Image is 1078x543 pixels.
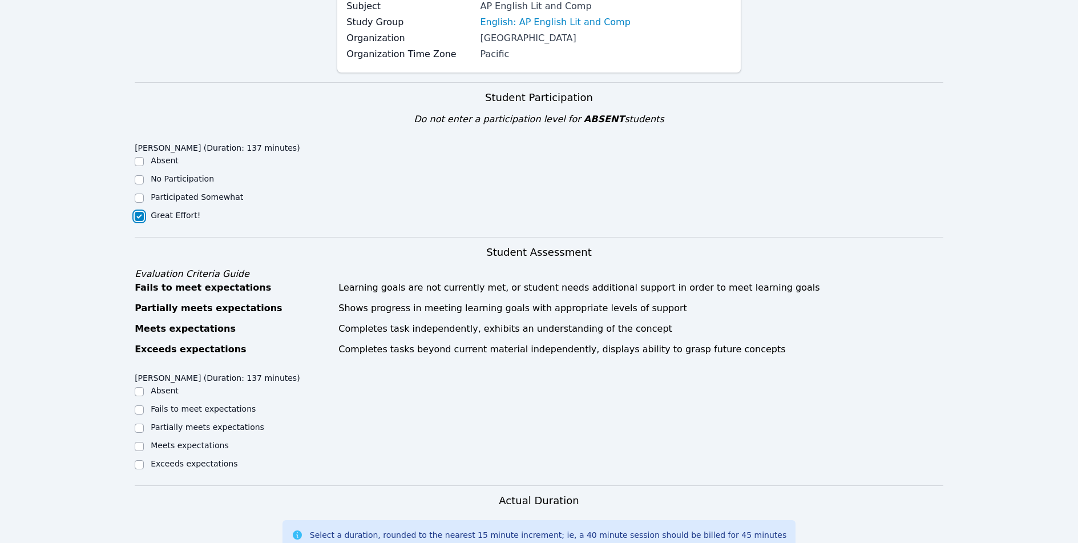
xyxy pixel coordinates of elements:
[135,267,943,281] div: Evaluation Criteria Guide
[151,459,237,468] label: Exceeds expectations
[584,114,624,124] span: ABSENT
[135,112,943,126] div: Do not enter a participation level for students
[135,301,332,315] div: Partially meets expectations
[338,343,943,356] div: Completes tasks beyond current material independently, displays ability to grasp future concepts
[151,156,179,165] label: Absent
[151,386,179,395] label: Absent
[151,423,264,432] label: Partially meets expectations
[480,47,731,61] div: Pacific
[346,31,473,45] label: Organization
[135,138,300,155] legend: [PERSON_NAME] (Duration: 137 minutes)
[135,90,943,106] h3: Student Participation
[346,47,473,61] label: Organization Time Zone
[135,343,332,356] div: Exceeds expectations
[346,15,473,29] label: Study Group
[135,281,332,295] div: Fails to meet expectations
[480,15,630,29] a: English: AP English Lit and Comp
[480,31,731,45] div: [GEOGRAPHIC_DATA]
[151,404,256,413] label: Fails to meet expectations
[151,211,200,220] label: Great Effort!
[499,493,579,509] h3: Actual Duration
[135,322,332,336] div: Meets expectations
[338,301,943,315] div: Shows progress in meeting learning goals with appropriate levels of support
[151,192,243,202] label: Participated Somewhat
[338,322,943,336] div: Completes task independently, exhibits an understanding of the concept
[135,244,943,260] h3: Student Assessment
[151,441,229,450] label: Meets expectations
[151,174,214,183] label: No Participation
[338,281,943,295] div: Learning goals are not currently met, or student needs additional support in order to meet learni...
[310,529,786,541] div: Select a duration, rounded to the nearest 15 minute increment; ie, a 40 minute session should be ...
[135,368,300,385] legend: [PERSON_NAME] (Duration: 137 minutes)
